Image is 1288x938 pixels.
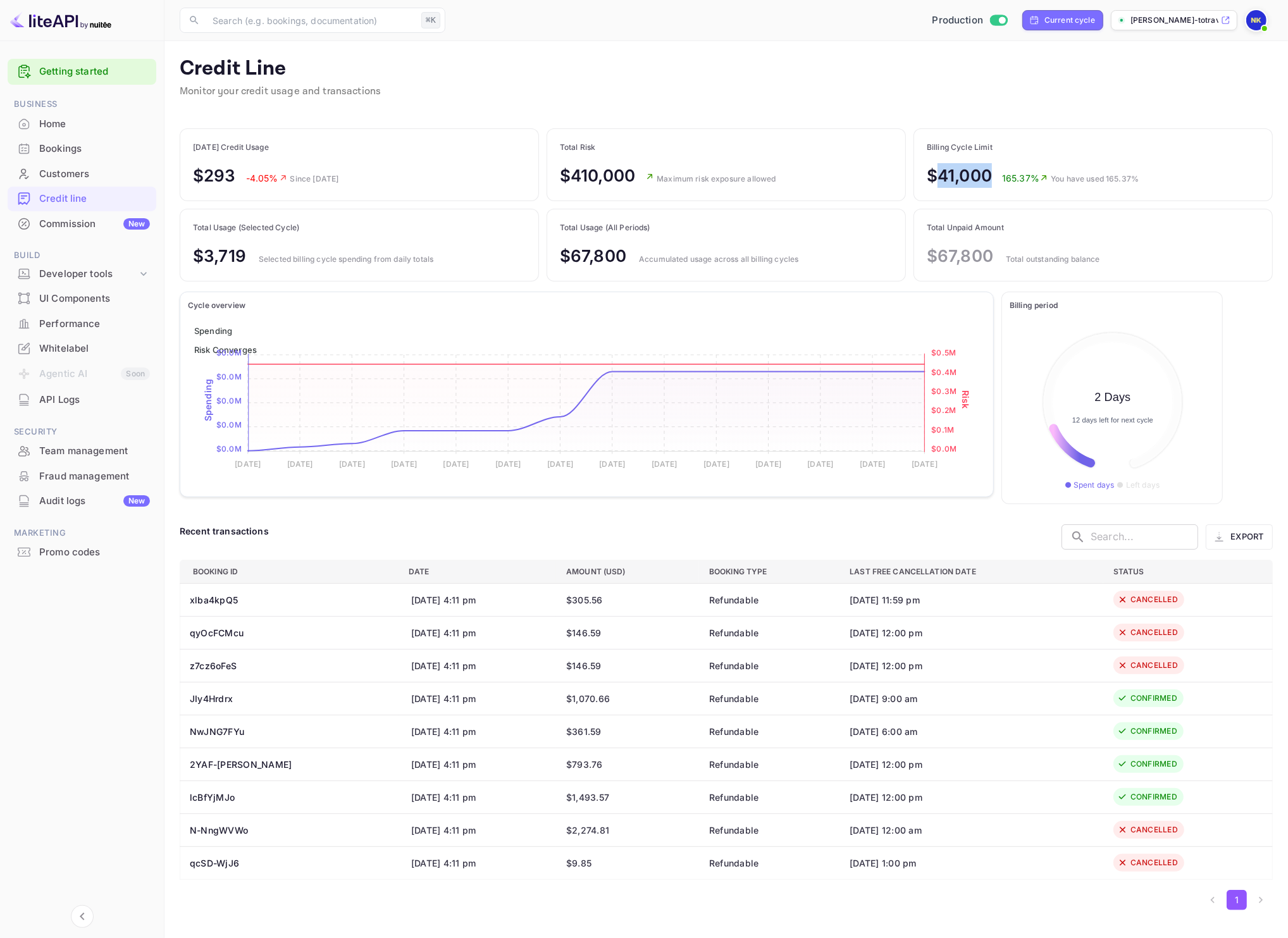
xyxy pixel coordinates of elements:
[8,439,156,464] div: Team management
[556,560,699,583] th: Amount (USD)
[411,758,546,771] div: [DATE] 4:11 pm
[8,439,156,462] a: Team management
[566,824,609,837] div: $2,274.81
[652,459,678,468] tspan: [DATE]
[339,459,365,468] tspan: [DATE]
[566,856,591,870] div: $9.85
[8,336,156,360] a: Whitelabel
[839,560,1103,583] th: Last free cancellation date
[850,659,922,672] div: [DATE] 12:00 pm
[39,317,150,331] div: Performance
[39,267,137,281] div: Developer tools
[850,725,918,738] div: [DATE] 6:00 am
[850,824,922,837] div: [DATE] 12:00 am
[8,526,156,540] span: Marketing
[8,249,156,262] span: Build
[8,312,156,336] div: Performance
[1130,660,1178,671] div: CANCELLED
[39,393,150,407] div: API Logs
[1130,857,1178,868] div: CANCELLED
[123,495,150,507] div: New
[1130,594,1178,605] div: CANCELLED
[193,163,236,188] p: $293
[193,244,246,268] p: $3,719
[180,813,399,846] th: N-NngWVWo
[216,444,242,454] tspan: $0.0M
[287,459,313,468] tspan: [DATE]
[8,112,156,135] a: Home
[932,386,957,396] tspan: $0.3M
[566,791,609,804] div: $1,493.57
[8,212,156,235] a: CommissionNew
[123,218,150,230] div: New
[180,781,399,813] th: lcBfYjMJo
[8,212,156,237] div: CommissionNew
[259,254,433,265] p: Selected billing cycle spending from daily totals
[180,649,399,682] th: z7cz6oFeS
[8,388,156,411] a: API Logs
[1130,758,1177,770] div: CONFIRMED
[755,459,781,468] tspan: [DATE]
[8,137,156,160] a: Bookings
[850,758,922,771] div: [DATE] 12:00 pm
[421,12,440,28] div: ⌘K
[180,524,269,538] div: Recent transactions
[194,345,257,355] span: Risk Converges
[560,142,776,153] p: Total Risk
[566,725,602,738] div: $361.59
[194,326,232,336] span: Spending
[560,163,635,188] p: $410,000
[180,616,399,649] th: qyOcFCMcu
[180,56,381,82] p: Credit Line
[8,287,156,311] div: UI Components
[1130,693,1177,704] div: CONFIRMED
[235,459,261,468] tspan: [DATE]
[1117,479,1160,491] p: ● Left days
[39,444,150,459] div: Team management
[180,846,399,879] th: qcSD-WjJ6
[39,167,150,182] div: Customers
[1010,300,1215,311] p: Billing period
[8,489,156,514] div: Audit logsNew
[1065,479,1115,491] p: ● Spent days
[566,692,610,705] div: $1,070.66
[566,626,602,639] div: $146.59
[932,367,957,376] tspan: $0.4M
[927,222,1100,233] p: Total Unpaid Amount
[657,173,776,185] p: Maximum risk exposure allowed
[560,244,626,268] p: $67,800
[699,560,839,583] th: Booking Type
[399,560,556,583] th: Date
[850,626,922,639] div: [DATE] 12:00 pm
[1006,254,1100,265] p: Total outstanding balance
[932,405,957,415] tspan: $0.2M
[411,593,546,607] div: [DATE] 4:11 pm
[8,464,156,488] a: Fraud management
[8,540,156,564] a: Promo codes
[8,388,156,412] div: API Logs
[927,142,1139,153] p: Billing Cycle Limit
[1002,171,1048,185] p: 165.37%
[411,824,546,837] div: [DATE] 4:11 pm
[932,348,957,357] tspan: $0.5M
[932,444,957,454] tspan: $0.0M
[709,626,759,639] div: Refundable
[39,142,150,156] div: Bookings
[709,725,759,738] div: Refundable
[807,459,833,468] tspan: [DATE]
[927,244,993,268] p: $67,800
[71,905,94,928] button: Collapse navigation
[850,692,918,705] div: [DATE] 9:00 am
[188,300,986,311] p: Cycle overview
[1130,824,1178,836] div: CANCELLED
[216,348,242,357] tspan: $0.0M
[180,583,399,616] th: xlba4kpQ5
[39,469,150,484] div: Fraud management
[8,187,156,210] a: Credit line
[1091,524,1198,550] input: Search...
[391,459,417,468] tspan: [DATE]
[10,10,111,30] img: LiteAPI logo
[193,222,433,233] p: Total Usage (Selected Cycle)
[411,856,546,870] div: [DATE] 4:11 pm
[566,659,602,672] div: $146.59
